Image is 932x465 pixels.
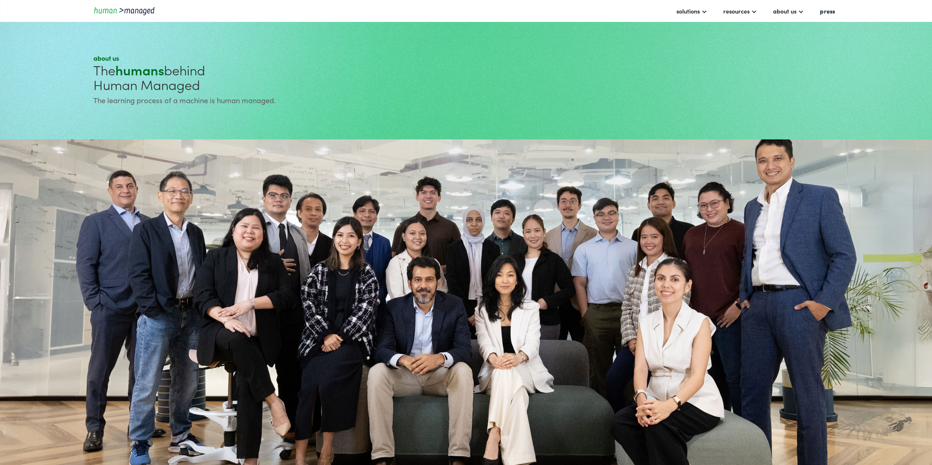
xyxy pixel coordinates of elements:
div: about us [93,54,463,63]
div: solutions [676,7,700,15]
div: resources [723,7,750,15]
strong: humans [115,60,164,79]
div: The learning process of a machine is human managed. [93,95,463,104]
a: home [93,6,159,16]
div: about us [773,7,797,15]
div: solutions [673,5,711,17]
h1: The behind Human Managed [93,63,463,92]
div: resources [720,5,761,17]
a: press [816,5,839,17]
div: about us [769,5,807,17]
